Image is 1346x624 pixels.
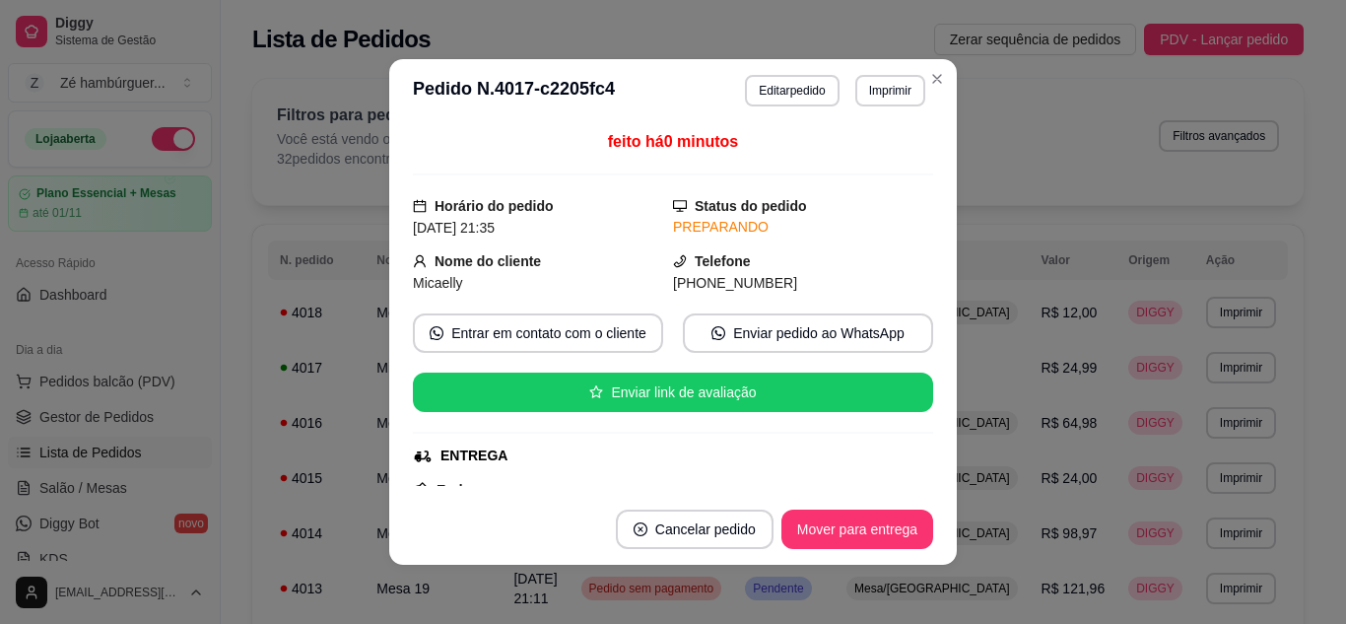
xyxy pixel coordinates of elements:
span: phone [673,254,687,268]
button: Editarpedido [745,75,839,106]
button: whats-appEnviar pedido ao WhatsApp [683,313,933,353]
button: whats-appEntrar em contato com o cliente [413,313,663,353]
button: close-circleCancelar pedido [616,510,774,549]
span: user [413,254,427,268]
button: Mover para entrega [781,510,933,549]
strong: Nome do cliente [435,253,541,269]
span: star [589,385,603,399]
span: [PHONE_NUMBER] [673,275,797,291]
strong: Horário do pedido [435,198,554,214]
span: feito há 0 minutos [608,133,738,150]
button: starEnviar link de avaliação [413,373,933,412]
button: Imprimir [855,75,925,106]
div: PREPARANDO [673,217,933,238]
span: whats-app [711,326,725,340]
strong: Status do pedido [695,198,807,214]
span: pushpin [413,481,429,497]
span: calendar [413,199,427,213]
span: close-circle [634,522,647,536]
div: ENTREGA [440,446,507,466]
span: [DATE] 21:35 [413,220,495,236]
strong: Telefone [695,253,751,269]
span: Micaelly [413,275,463,291]
button: Close [921,63,953,95]
span: whats-app [430,326,443,340]
strong: Endereço [437,482,500,498]
span: desktop [673,199,687,213]
h3: Pedido N. 4017-c2205fc4 [413,75,615,106]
